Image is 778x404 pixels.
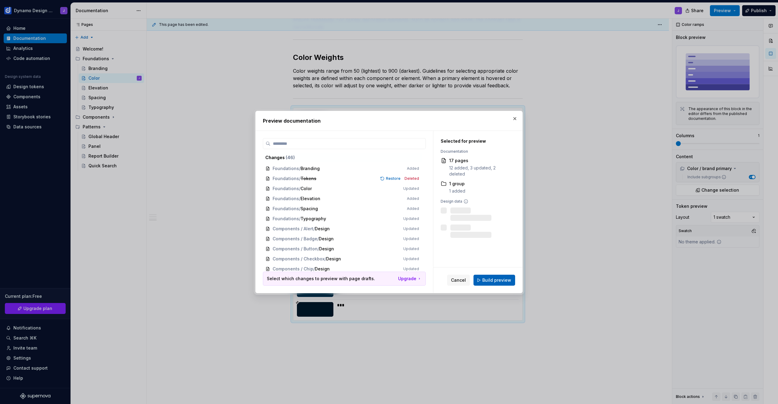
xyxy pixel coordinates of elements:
button: Restore [378,176,403,182]
span: ( 46 ) [286,155,295,160]
p: Select which changes to preview with page drafts. [267,276,375,282]
a: Upgrade [398,276,422,282]
div: Documentation [441,149,508,154]
div: 17 pages [449,158,508,164]
button: Build preview [473,275,515,286]
div: Selected for preview [441,138,508,144]
span: Restore [386,176,401,181]
h2: Preview documentation [263,117,515,124]
div: 12 added, 3 updated, 2 deleted [449,165,508,177]
div: 1 added [449,188,465,194]
div: Changes [265,155,419,161]
div: Design data [441,199,508,204]
button: Cancel [447,275,470,286]
span: Build preview [482,277,511,283]
span: Cancel [451,277,466,283]
div: 1 group [449,181,465,187]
